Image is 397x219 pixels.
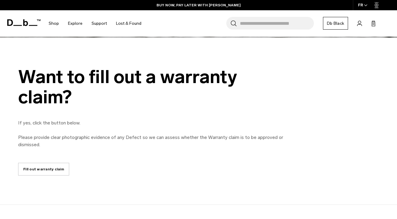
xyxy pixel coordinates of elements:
a: Explore [68,13,82,34]
p: If yes, click the button below. Please provide clear photographic evidence of any Defect so we ca... [18,119,290,148]
a: Db Black [323,17,348,30]
a: Support [92,13,107,34]
a: BUY NOW, PAY LATER WITH [PERSON_NAME] [157,2,241,8]
a: Shop [49,13,59,34]
a: Fill out warranty claim [18,163,69,176]
nav: Main Navigation [44,10,146,37]
div: Want to fill out a warranty claim? [18,67,290,107]
a: Lost & Found [116,13,141,34]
